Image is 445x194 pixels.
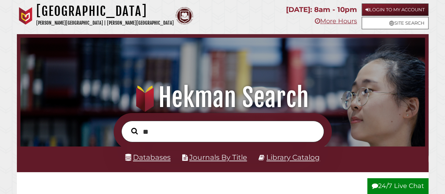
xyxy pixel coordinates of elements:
[128,126,141,136] button: Search
[362,17,428,29] a: Site Search
[189,153,247,162] a: Journals By Title
[315,17,357,25] a: More Hours
[36,4,174,19] h1: [GEOGRAPHIC_DATA]
[17,7,34,25] img: Calvin University
[27,82,418,113] h1: Hekman Search
[362,4,428,16] a: Login to My Account
[36,19,174,27] p: [PERSON_NAME][GEOGRAPHIC_DATA] | [PERSON_NAME][GEOGRAPHIC_DATA]
[125,153,171,162] a: Databases
[176,7,193,25] img: Calvin Theological Seminary
[266,153,320,162] a: Library Catalog
[131,127,138,134] i: Search
[286,4,357,16] p: [DATE]: 8am - 10pm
